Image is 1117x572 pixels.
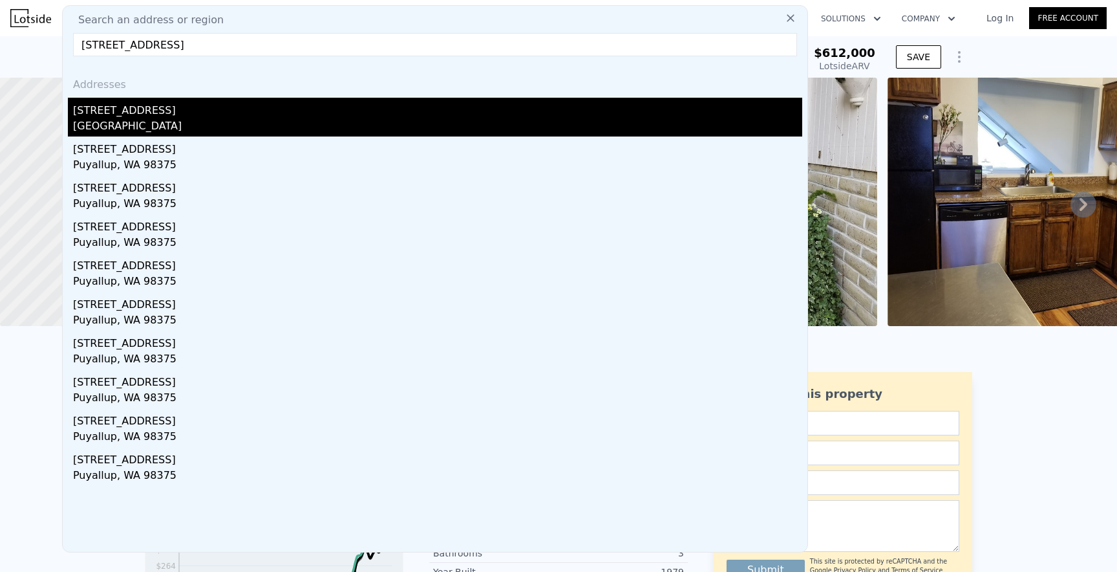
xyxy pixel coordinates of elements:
[1029,7,1107,29] a: Free Account
[73,157,802,175] div: Puyallup, WA 98375
[73,369,802,390] div: [STREET_ADDRESS]
[73,468,802,486] div: Puyallup, WA 98375
[727,441,959,465] input: Email
[814,60,875,72] div: Lotside ARV
[727,385,959,403] div: Ask about this property
[727,411,959,435] input: Name
[156,545,176,555] tspan: $299
[811,7,891,30] button: Solutions
[73,429,802,447] div: Puyallup, WA 98375
[73,196,802,214] div: Puyallup, WA 98375
[814,46,875,60] span: $612,000
[73,274,802,292] div: Puyallup, WA 98375
[73,447,802,468] div: [STREET_ADDRESS]
[68,67,802,98] div: Addresses
[73,408,802,429] div: [STREET_ADDRESS]
[73,292,802,313] div: [STREET_ADDRESS]
[433,547,558,560] div: Bathrooms
[73,175,802,196] div: [STREET_ADDRESS]
[73,137,802,157] div: [STREET_ADDRESS]
[68,12,224,28] span: Search an address or region
[971,12,1029,25] a: Log In
[73,351,802,369] div: Puyallup, WA 98375
[73,253,802,274] div: [STREET_ADDRESS]
[558,547,684,560] div: 3
[73,98,802,118] div: [STREET_ADDRESS]
[73,118,802,137] div: [GEOGRAPHIC_DATA]
[896,45,941,69] button: SAVE
[73,331,802,351] div: [STREET_ADDRESS]
[156,562,176,571] tspan: $264
[73,390,802,408] div: Puyallup, WA 98375
[946,44,972,70] button: Show Options
[73,33,797,56] input: Enter an address, city, region, neighborhood or zip code
[73,214,802,235] div: [STREET_ADDRESS]
[73,313,802,331] div: Puyallup, WA 98375
[891,7,966,30] button: Company
[10,9,51,27] img: Lotside
[727,470,959,495] input: Phone
[73,235,802,253] div: Puyallup, WA 98375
